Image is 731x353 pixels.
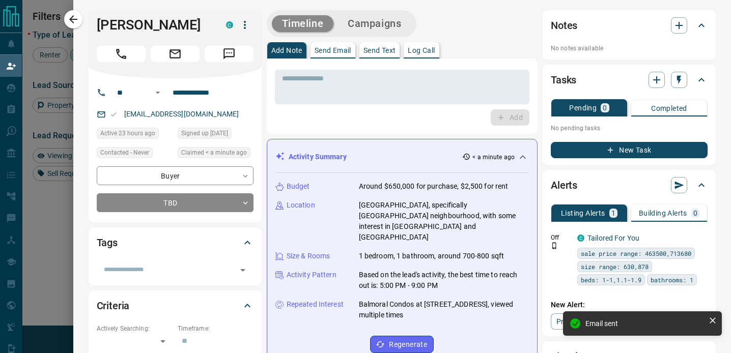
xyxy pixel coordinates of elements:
p: Off [551,233,571,242]
p: Size & Rooms [287,251,330,261]
p: Location [287,200,315,211]
a: Tailored For You [587,234,639,242]
p: Balmoral Condos at [STREET_ADDRESS], viewed multiple times [359,299,529,320]
svg: Email Valid [110,111,117,118]
div: Buyer [97,166,254,185]
p: Listing Alerts [561,210,605,217]
p: Budget [287,181,310,192]
div: Tasks [551,68,708,92]
button: Open [152,86,164,99]
p: Timeframe: [178,324,254,333]
p: Send Text [363,47,396,54]
div: TBD [97,193,254,212]
p: 0 [693,210,697,217]
div: Notes [551,13,708,38]
span: Claimed < a minute ago [181,148,247,158]
h2: Tasks [551,72,576,88]
p: Actively Searching: [97,324,173,333]
h2: Alerts [551,177,577,193]
p: New Alert: [551,300,708,310]
span: Message [205,46,254,62]
div: Sun Sep 14 2025 [97,128,173,142]
a: Property [551,313,603,330]
span: Email [151,46,200,62]
span: Call [97,46,146,62]
h2: Notes [551,17,577,34]
p: 0 [603,104,607,111]
div: condos.ca [577,234,584,242]
span: bathrooms: 1 [651,275,693,285]
p: No pending tasks [551,121,708,136]
button: Open [236,263,250,277]
a: [EMAIL_ADDRESS][DOMAIN_NAME] [124,110,239,118]
p: 1 [611,210,615,217]
p: Completed [651,105,687,112]
div: Tags [97,230,254,255]
p: Log Call [408,47,435,54]
div: Alerts [551,173,708,197]
div: Activity Summary< a minute ago [275,148,529,166]
p: Send Email [315,47,351,54]
span: Active 23 hours ago [100,128,155,138]
svg: Push Notification Only [551,242,558,249]
p: No notes available [551,44,708,53]
div: Mon Sep 15 2025 [178,147,254,161]
p: Based on the lead's activity, the best time to reach out is: 5:00 PM - 9:00 PM [359,270,529,291]
h2: Criteria [97,298,130,314]
div: Sun May 06 2018 [178,128,254,142]
div: condos.ca [226,21,233,28]
span: size range: 630,878 [581,261,649,272]
span: sale price range: 463500,713680 [581,248,691,258]
p: Building Alerts [639,210,687,217]
div: Criteria [97,293,254,318]
span: Contacted - Never [100,148,149,158]
div: Email sent [585,319,705,328]
button: Campaigns [338,15,411,32]
h2: Tags [97,234,118,251]
button: New Task [551,142,708,158]
p: Pending [569,104,597,111]
p: Add Note [271,47,302,54]
p: Activity Pattern [287,270,336,280]
p: Repeated Interest [287,299,344,310]
p: [GEOGRAPHIC_DATA], specifically [GEOGRAPHIC_DATA] neighbourhood, with some interest in [GEOGRAPHI... [359,200,529,243]
p: Around $650,000 for purchase, $2,500 for rent [359,181,509,192]
button: Timeline [272,15,334,32]
span: beds: 1-1,1.1-1.9 [581,275,641,285]
p: 1 bedroom, 1 bathroom, around 700-800 sqft [359,251,504,261]
span: Signed up [DATE] [181,128,228,138]
h1: [PERSON_NAME] [97,17,211,33]
p: Activity Summary [289,152,347,162]
p: < a minute ago [472,153,515,162]
button: Regenerate [370,336,434,353]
